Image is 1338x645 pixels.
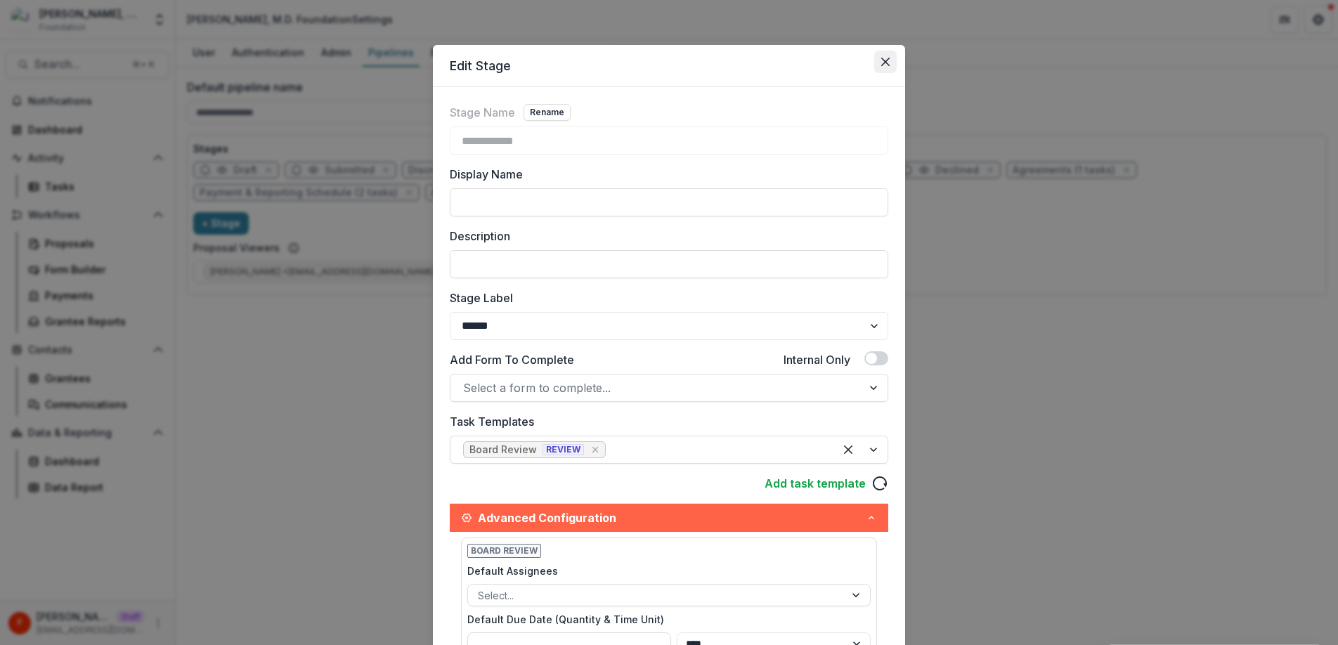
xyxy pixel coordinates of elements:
[467,563,862,578] label: Default Assignees
[871,475,888,492] svg: reload
[450,228,880,245] label: Description
[467,544,541,558] span: Board Review
[433,45,905,87] header: Edit Stage
[450,104,515,121] label: Stage Name
[450,351,574,368] label: Add Form To Complete
[450,166,880,183] label: Display Name
[524,104,571,121] button: Rename
[588,443,602,457] div: Remove [object Object]
[450,289,880,306] label: Stage Label
[784,351,850,368] label: Internal Only
[837,438,859,461] div: Clear selected options
[467,612,862,627] label: Default Due Date (Quantity & Time Unit)
[450,504,888,532] button: Advanced Configuration
[478,509,866,526] span: Advanced Configuration
[450,413,880,430] label: Task Templates
[874,51,897,73] button: Close
[469,444,537,456] div: Board Review
[765,475,866,492] a: Add task template
[543,444,584,455] span: REVIEW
